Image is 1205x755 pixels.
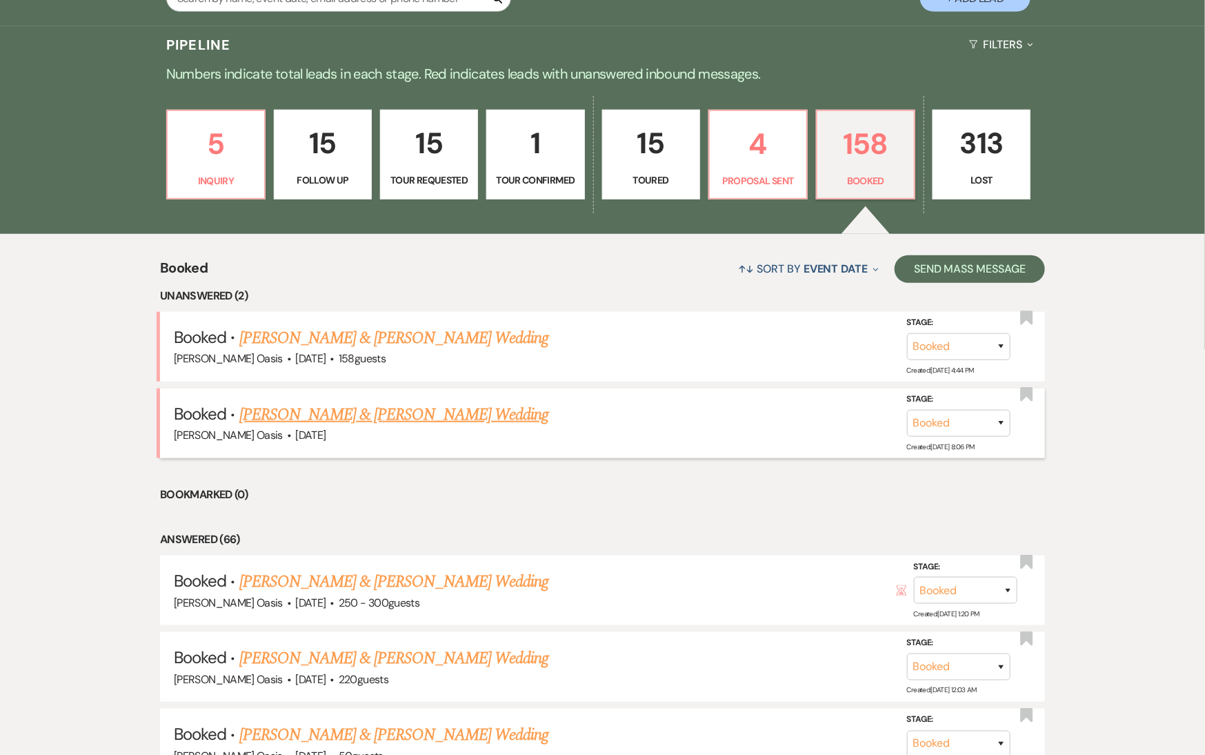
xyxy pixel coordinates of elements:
a: 15Toured [602,110,700,199]
p: 15 [611,120,691,166]
span: Booked [174,647,226,668]
a: 5Inquiry [166,110,266,199]
p: Proposal Sent [718,173,798,188]
p: 5 [176,121,256,167]
span: Booked [174,326,226,348]
h3: Pipeline [166,35,231,55]
span: [DATE] [295,351,326,366]
button: Sort By Event Date [733,251,884,287]
a: 4Proposal Sent [708,110,808,199]
span: 220 guests [339,672,388,687]
span: ↑↓ [738,262,755,276]
span: [PERSON_NAME] Oasis [174,672,283,687]
a: 313Lost [933,110,1030,199]
span: [PERSON_NAME] Oasis [174,428,283,442]
span: [DATE] [295,428,326,442]
span: [DATE] [295,596,326,610]
p: 1 [495,120,575,166]
span: Created: [DATE] 4:44 PM [907,366,974,375]
p: 158 [826,121,906,167]
label: Stage: [907,315,1010,331]
label: Stage: [907,636,1010,651]
p: Tour Confirmed [495,173,575,188]
p: Inquiry [176,173,256,188]
button: Send Mass Message [895,255,1045,283]
span: [DATE] [295,672,326,687]
span: 158 guests [339,351,386,366]
a: [PERSON_NAME] & [PERSON_NAME] Wedding [239,326,548,351]
span: Booked [160,257,208,287]
button: Filters [964,26,1039,63]
span: [PERSON_NAME] Oasis [174,351,283,366]
p: 4 [718,121,798,167]
span: Created: [DATE] 1:20 PM [914,609,979,618]
span: Event Date [804,262,868,276]
span: Booked [174,723,226,745]
a: [PERSON_NAME] & [PERSON_NAME] Wedding [239,723,548,747]
a: 1Tour Confirmed [486,110,584,199]
p: Booked [826,173,906,188]
p: Numbers indicate total leads in each stage. Red indicates leads with unanswered inbound messages. [106,63,1099,85]
p: 15 [389,120,469,166]
p: Lost [942,173,1022,188]
span: Created: [DATE] 8:06 PM [907,442,975,451]
a: 158Booked [816,110,915,199]
p: 313 [942,120,1022,166]
span: Booked [174,570,226,591]
label: Stage: [907,392,1010,407]
a: [PERSON_NAME] & [PERSON_NAME] Wedding [239,646,548,671]
label: Stage: [914,560,1017,575]
p: Toured [611,173,691,188]
a: [PERSON_NAME] & [PERSON_NAME] Wedding [239,569,548,594]
a: 15Tour Requested [380,110,478,199]
span: [PERSON_NAME] Oasis [174,596,283,610]
li: Unanswered (2) [160,287,1045,305]
span: Booked [174,403,226,424]
a: 15Follow Up [274,110,372,199]
p: Follow Up [283,173,363,188]
a: [PERSON_NAME] & [PERSON_NAME] Wedding [239,402,548,427]
label: Stage: [907,713,1010,728]
p: Tour Requested [389,173,469,188]
p: 15 [283,120,363,166]
span: 250 - 300 guests [339,596,419,610]
li: Bookmarked (0) [160,486,1045,504]
li: Answered (66) [160,531,1045,549]
span: Created: [DATE] 12:03 AM [907,686,977,695]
